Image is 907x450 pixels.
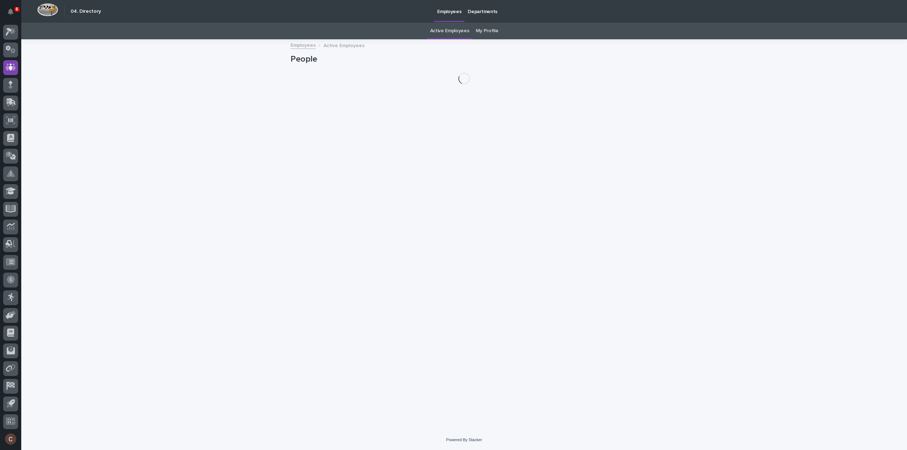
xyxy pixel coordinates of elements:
a: My Profile [476,23,498,39]
h2: 04. Directory [71,8,101,15]
h1: People [291,54,638,64]
button: users-avatar [3,432,18,446]
a: Active Employees [430,23,469,39]
p: 6 [16,7,18,12]
div: Notifications6 [9,8,18,20]
button: Notifications [3,4,18,19]
a: Powered By Stacker [446,438,482,442]
p: Active Employees [323,41,365,49]
a: Employees [291,41,316,49]
img: Workspace Logo [37,3,58,16]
